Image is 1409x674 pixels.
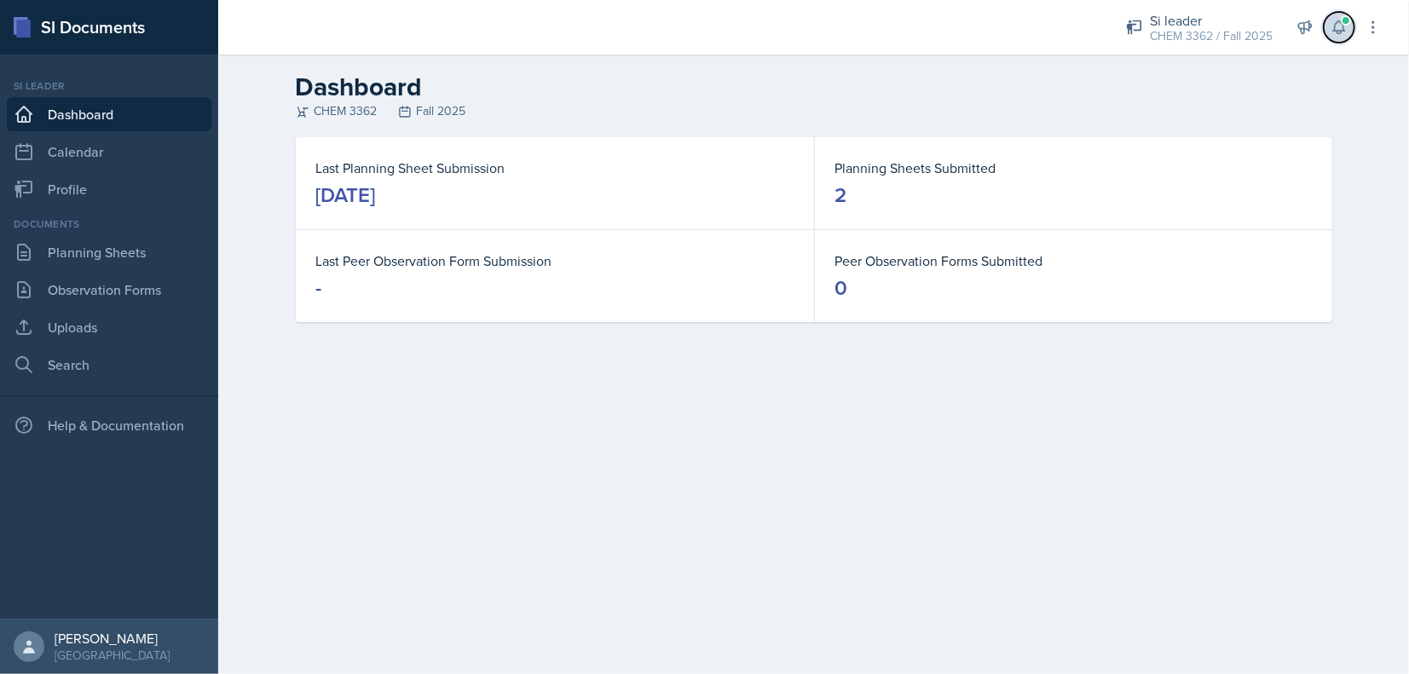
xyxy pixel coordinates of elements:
[1150,10,1273,31] div: Si leader
[7,216,211,232] div: Documents
[7,273,211,307] a: Observation Forms
[7,97,211,131] a: Dashboard
[296,72,1332,102] h2: Dashboard
[316,181,376,209] div: [DATE]
[55,647,170,664] div: [GEOGRAPHIC_DATA]
[1150,27,1273,45] div: CHEM 3362 / Fall 2025
[835,251,1312,271] dt: Peer Observation Forms Submitted
[7,235,211,269] a: Planning Sheets
[835,274,848,302] div: 0
[835,158,1312,178] dt: Planning Sheets Submitted
[7,172,211,206] a: Profile
[296,102,1332,120] div: CHEM 3362 Fall 2025
[55,630,170,647] div: [PERSON_NAME]
[316,158,794,178] dt: Last Planning Sheet Submission
[7,310,211,344] a: Uploads
[316,251,794,271] dt: Last Peer Observation Form Submission
[7,135,211,169] a: Calendar
[316,274,322,302] div: -
[7,348,211,382] a: Search
[7,408,211,442] div: Help & Documentation
[7,78,211,94] div: Si leader
[835,181,847,209] div: 2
